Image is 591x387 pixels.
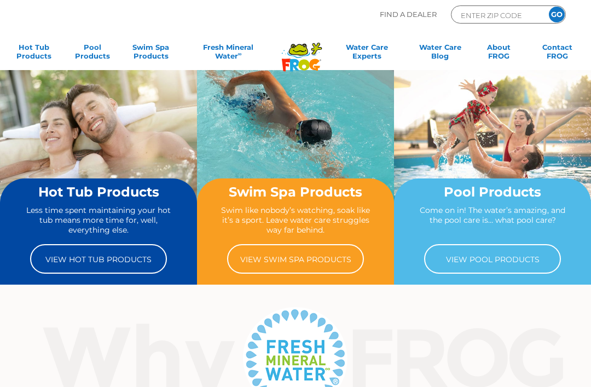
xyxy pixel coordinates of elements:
img: home-banner-pool-short [394,70,591,217]
p: Swim like nobody’s watching, soak like it’s a sport. Leave water care struggles way far behind. [219,205,372,235]
a: Water CareBlog [418,43,463,65]
p: Less time spent maintaining your hot tub means more time for, well, everything else. [22,205,175,235]
h2: Swim Spa Products [219,185,372,199]
a: PoolProducts [69,43,115,65]
p: Find A Dealer [380,5,437,24]
h2: Hot Tub Products [22,185,175,199]
sup: ∞ [238,51,242,57]
input: GO [549,7,565,22]
a: Water CareExperts [329,43,404,65]
a: Fresh MineralWater∞ [187,43,270,65]
img: Frog Products Logo [276,28,328,72]
a: View Hot Tub Products [30,244,167,274]
h2: Pool Products [416,185,569,199]
a: Hot TubProducts [11,43,56,65]
a: AboutFROG [476,43,522,65]
a: Swim SpaProducts [128,43,173,65]
a: View Swim Spa Products [227,244,364,274]
p: Come on in! The water’s amazing, and the pool care is… what pool care? [416,205,569,235]
a: View Pool Products [424,244,561,274]
a: ContactFROG [535,43,580,65]
img: home-banner-swim-spa-short [197,70,394,217]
